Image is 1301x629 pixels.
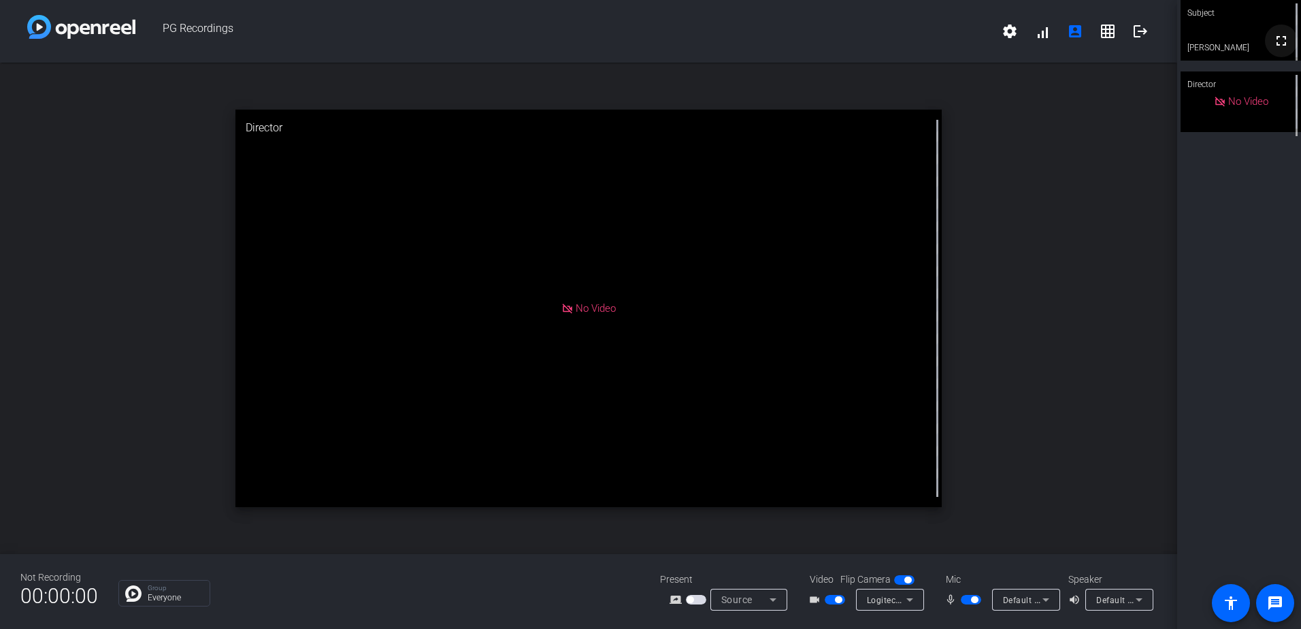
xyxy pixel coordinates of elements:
[1223,595,1239,611] mat-icon: accessibility
[932,572,1068,587] div: Mic
[20,579,98,613] span: 00:00:00
[135,15,993,48] span: PG Recordings
[660,572,796,587] div: Present
[1181,71,1301,97] div: Director
[1132,23,1149,39] mat-icon: logout
[1267,595,1283,611] mat-icon: message
[576,302,616,314] span: No Video
[808,592,825,608] mat-icon: videocam_outline
[1096,594,1243,605] span: Default - Speakers (Realtek(R) Audio)
[1068,592,1085,608] mat-icon: volume_up
[670,592,686,608] mat-icon: screen_share_outline
[148,585,203,592] p: Group
[867,594,1018,605] span: Logitech Webcam C930e (046d:0843)
[1003,594,1255,605] span: Default - Microphone (2- Logitech Webcam C930e) (046d:0843)
[27,15,135,39] img: white-gradient.svg
[1068,572,1150,587] div: Speaker
[1273,33,1289,49] mat-icon: fullscreen
[125,585,142,602] img: Chat Icon
[1067,23,1083,39] mat-icon: account_box
[1002,23,1018,39] mat-icon: settings
[1026,15,1059,48] button: signal_cellular_alt
[20,570,98,585] div: Not Recording
[944,592,961,608] mat-icon: mic_none
[235,110,942,146] div: Director
[1100,23,1116,39] mat-icon: grid_on
[840,572,891,587] span: Flip Camera
[148,594,203,602] p: Everyone
[721,594,753,605] span: Source
[1228,95,1268,108] span: No Video
[810,572,834,587] span: Video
